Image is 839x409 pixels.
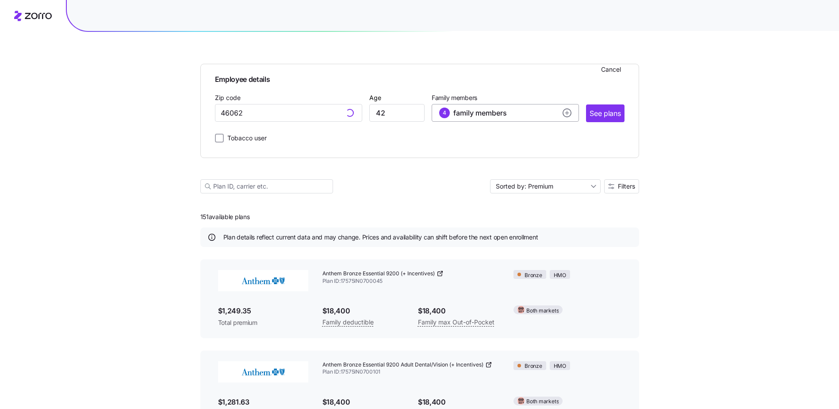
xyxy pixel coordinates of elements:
[200,179,333,193] input: Plan ID, carrier etc.
[439,108,450,118] div: 4
[322,270,435,278] span: Anthem Bronze Essential 9200 (+ Incentives)
[369,104,425,122] input: Age
[554,271,566,280] span: HMO
[453,108,507,118] span: family members
[322,317,374,328] span: Family deductible
[601,65,621,74] span: Cancel
[490,179,601,193] input: Sort by
[218,305,308,316] span: $1,249.35
[418,305,499,316] span: $18,400
[224,133,267,143] label: Tobacco user
[554,362,566,370] span: HMO
[586,104,624,122] button: See plans
[590,108,621,119] span: See plans
[604,179,639,193] button: Filters
[526,397,559,406] span: Both markets
[598,62,624,77] button: Cancel
[215,71,624,85] span: Employee details
[525,271,542,280] span: Bronze
[432,93,579,102] span: Family members
[215,104,362,122] input: Zip code
[618,183,635,189] span: Filters
[432,104,579,122] button: 4family membersadd icon
[218,397,308,408] span: $1,281.63
[526,307,559,315] span: Both markets
[418,397,499,408] span: $18,400
[223,233,538,242] span: Plan details reflect current data and may change. Prices and availability can shift before the ne...
[322,368,500,376] span: Plan ID: 17575IN0700101
[322,397,404,408] span: $18,400
[200,212,250,221] span: 151 available plans
[215,93,241,103] label: Zip code
[369,93,381,103] label: Age
[525,362,542,370] span: Bronze
[218,318,308,327] span: Total premium
[218,270,308,291] img: Anthem
[563,108,571,117] svg: add icon
[418,317,494,328] span: Family max Out-of-Pocket
[322,305,404,316] span: $18,400
[322,278,500,285] span: Plan ID: 17575IN0700045
[218,361,308,382] img: Anthem
[322,361,483,369] span: Anthem Bronze Essential 9200 Adult Dental/Vision (+ Incentives)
